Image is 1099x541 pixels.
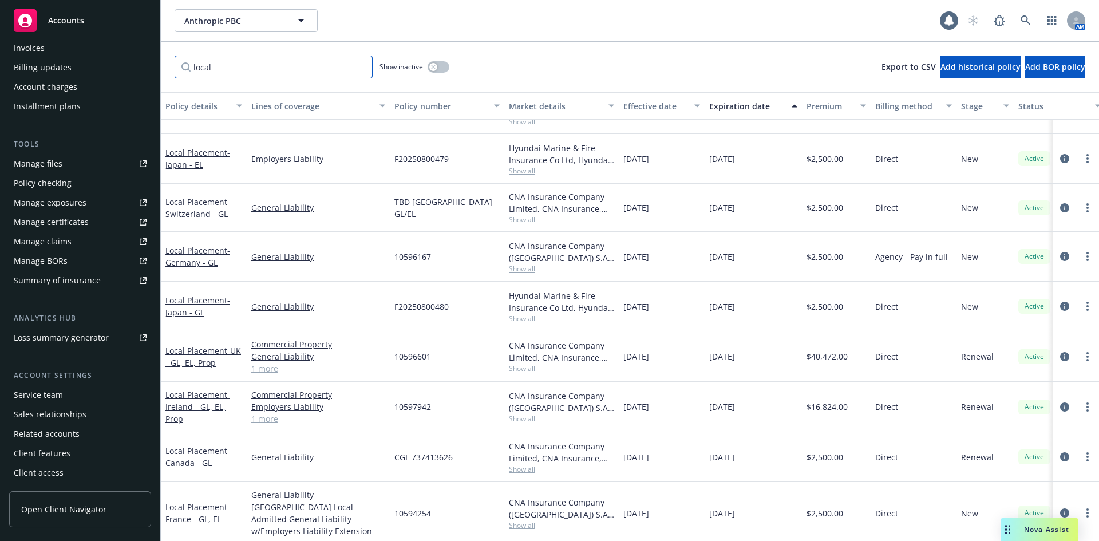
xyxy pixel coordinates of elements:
[394,251,431,263] span: 10596167
[509,191,614,215] div: CNA Insurance Company Limited, CNA Insurance, CNA Insurance (International)
[9,329,151,347] a: Loss summary generator
[940,56,1021,78] button: Add historical policy
[509,100,602,112] div: Market details
[961,153,978,165] span: New
[1058,250,1072,263] a: circleInformation
[165,445,230,468] a: Local Placement
[807,100,853,112] div: Premium
[247,92,390,120] button: Lines of coverage
[881,61,936,72] span: Export to CSV
[623,350,649,362] span: [DATE]
[709,451,735,463] span: [DATE]
[1025,61,1085,72] span: Add BOR policy
[1024,524,1069,534] span: Nova Assist
[14,232,72,251] div: Manage claims
[9,39,151,57] a: Invoices
[1081,350,1094,364] a: more
[1001,518,1015,541] div: Drag to move
[807,301,843,313] span: $2,500.00
[9,58,151,77] a: Billing updates
[394,350,431,362] span: 10596601
[709,301,735,313] span: [DATE]
[165,100,230,112] div: Policy details
[509,142,614,166] div: Hyundai Marine & Fire Insurance Co Ltd, Hyundai Insurance
[961,301,978,313] span: New
[1023,508,1046,518] span: Active
[165,196,230,219] a: Local Placement
[988,9,1011,32] a: Report a Bug
[251,401,385,413] a: Employers Liability
[709,100,785,112] div: Expiration date
[961,350,994,362] span: Renewal
[14,425,80,443] div: Related accounts
[251,489,385,537] a: General Liability - [GEOGRAPHIC_DATA] Local Admitted General Liability w/Employers Liability Exte...
[9,174,151,192] a: Policy checking
[709,202,735,214] span: [DATE]
[394,153,449,165] span: F20250800479
[9,97,151,116] a: Installment plans
[807,507,843,519] span: $2,500.00
[14,155,62,173] div: Manage files
[1081,450,1094,464] a: more
[623,251,649,263] span: [DATE]
[802,92,871,120] button: Premium
[9,232,151,251] a: Manage claims
[14,329,109,347] div: Loss summary generator
[1023,251,1046,262] span: Active
[961,507,978,519] span: New
[251,413,385,425] a: 1 more
[509,117,614,127] span: Show all
[807,153,843,165] span: $2,500.00
[14,405,86,424] div: Sales relationships
[875,507,898,519] span: Direct
[165,295,230,318] span: - Japan - GL
[9,252,151,270] a: Manage BORs
[619,92,705,120] button: Effective date
[709,350,735,362] span: [DATE]
[962,9,985,32] a: Start snowing
[875,202,898,214] span: Direct
[394,507,431,519] span: 10594254
[956,92,1014,120] button: Stage
[14,39,45,57] div: Invoices
[394,401,431,413] span: 10597942
[1081,152,1094,165] a: more
[165,295,230,318] a: Local Placement
[961,401,994,413] span: Renewal
[875,301,898,313] span: Direct
[875,251,948,263] span: Agency - Pay in full
[9,405,151,424] a: Sales relationships
[9,386,151,404] a: Service team
[251,451,385,463] a: General Liability
[940,61,1021,72] span: Add historical policy
[14,78,77,96] div: Account charges
[623,153,649,165] span: [DATE]
[1023,452,1046,462] span: Active
[623,202,649,214] span: [DATE]
[1058,400,1072,414] a: circleInformation
[14,174,72,192] div: Policy checking
[509,314,614,323] span: Show all
[509,215,614,224] span: Show all
[9,213,151,231] a: Manage certificates
[9,194,151,212] a: Manage exposures
[394,100,487,112] div: Policy number
[48,16,84,25] span: Accounts
[509,339,614,364] div: CNA Insurance Company Limited, CNA Insurance, CNA Insurance (International)
[509,290,614,314] div: Hyundai Marine & Fire Insurance Co Ltd, Hyundai Insurance, CNA Insurance (International), [PERSON...
[875,401,898,413] span: Direct
[165,445,230,468] span: - Canada - GL
[875,100,939,112] div: Billing method
[14,271,101,290] div: Summary of insurance
[623,507,649,519] span: [DATE]
[184,15,283,27] span: Anthropic PBC
[175,9,318,32] button: Anthropic PBC
[623,401,649,413] span: [DATE]
[509,520,614,530] span: Show all
[1058,152,1072,165] a: circleInformation
[14,464,64,482] div: Client access
[9,464,151,482] a: Client access
[9,370,151,381] div: Account settings
[807,251,843,263] span: $2,500.00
